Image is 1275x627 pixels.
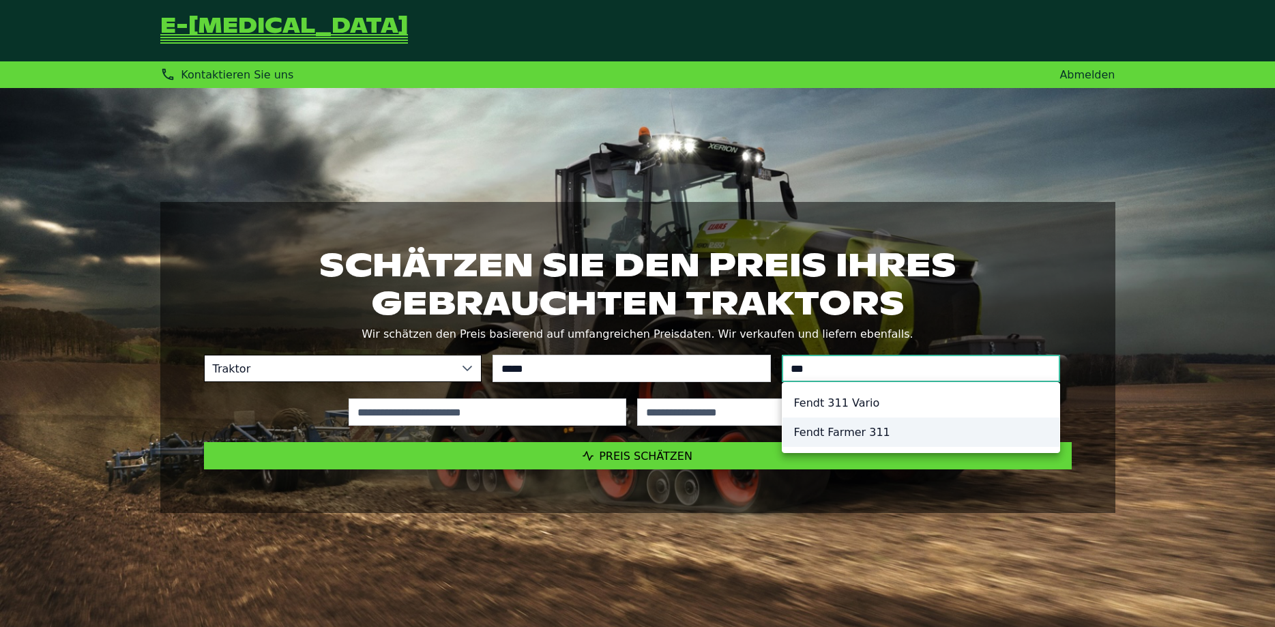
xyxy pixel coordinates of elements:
[204,325,1072,344] p: Wir schätzen den Preis basierend auf umfangreichen Preisdaten. Wir verkaufen und liefern ebenfalls.
[782,418,1059,447] li: Fendt Farmer 311
[782,383,1059,452] ul: Option List
[1059,68,1115,81] a: Abmelden
[205,355,454,381] span: Traktor
[181,68,293,81] span: Kontaktieren Sie uns
[160,67,294,83] div: Kontaktieren Sie uns
[782,388,1059,418] li: Fendt 311 Vario
[599,450,692,463] span: Preis schätzen
[204,442,1072,469] button: Preis schätzen
[204,246,1072,322] h1: Schätzen Sie den Preis Ihres gebrauchten Traktors
[160,16,408,45] a: Zurück zur Startseite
